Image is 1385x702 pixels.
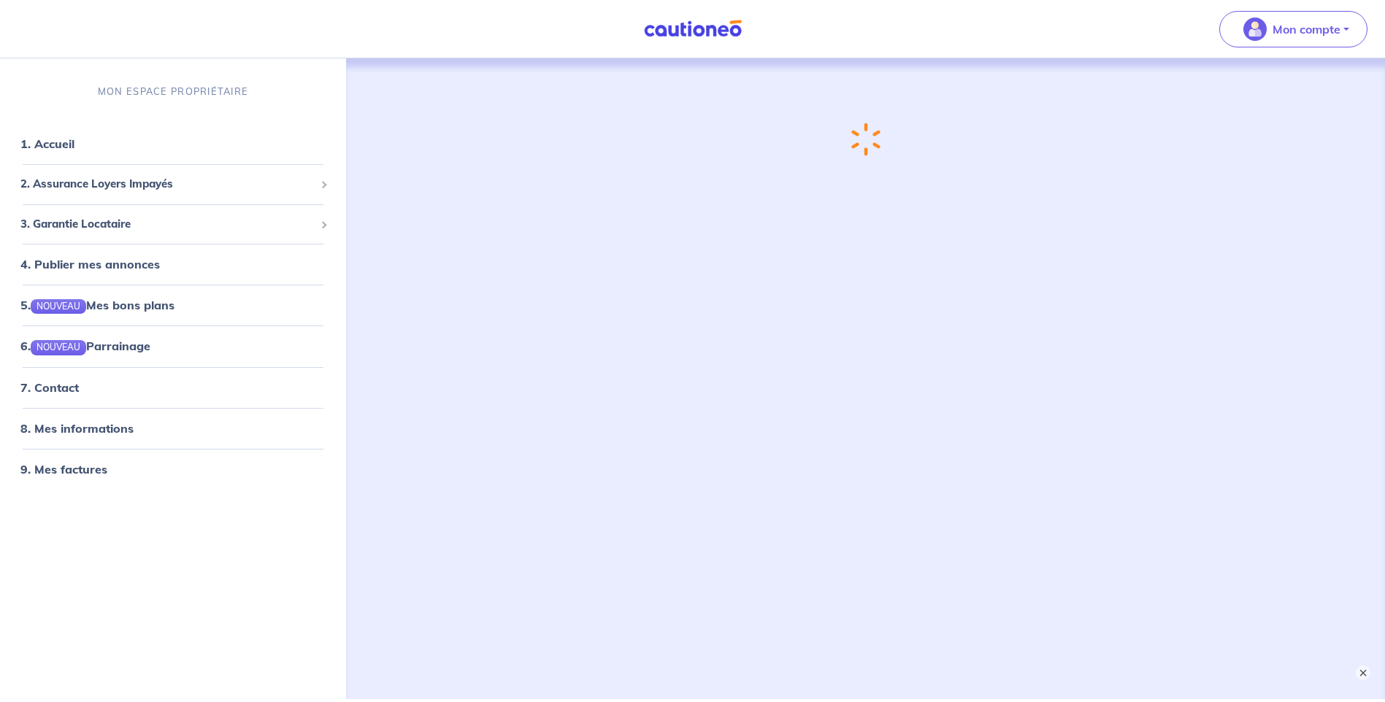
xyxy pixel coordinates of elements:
[20,136,74,151] a: 1. Accueil
[1273,20,1340,38] p: Mon compte
[6,332,340,361] div: 6.NOUVEAUParrainage
[20,339,150,354] a: 6.NOUVEAUParrainage
[20,216,315,233] span: 3. Garantie Locataire
[1243,18,1267,41] img: illu_account_valid_menu.svg
[20,257,160,271] a: 4. Publier mes annonces
[20,421,134,436] a: 8. Mes informations
[20,298,174,312] a: 5.NOUVEAUMes bons plans
[6,210,340,239] div: 3. Garantie Locataire
[20,462,107,477] a: 9. Mes factures
[6,170,340,198] div: 2. Assurance Loyers Impayés
[6,129,340,158] div: 1. Accueil
[638,20,748,38] img: Cautioneo
[98,85,248,99] p: MON ESPACE PROPRIÉTAIRE
[1356,666,1370,680] button: ×
[20,380,79,395] a: 7. Contact
[6,414,340,443] div: 8. Mes informations
[20,176,315,193] span: 2. Assurance Loyers Impayés
[1219,11,1367,47] button: illu_account_valid_menu.svgMon compte
[6,455,340,484] div: 9. Mes factures
[6,250,340,279] div: 4. Publier mes annonces
[6,373,340,402] div: 7. Contact
[6,290,340,320] div: 5.NOUVEAUMes bons plans
[851,123,881,156] img: loading-spinner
